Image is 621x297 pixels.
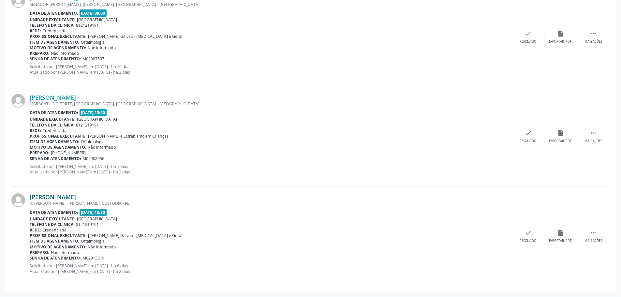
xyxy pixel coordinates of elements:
b: Senha de atendimento: [30,56,81,62]
b: Data de atendimento: [30,110,78,115]
span: Credenciada [42,28,67,34]
i: insert_drive_file [557,30,564,37]
b: Rede: [30,128,41,133]
span: 8121219191 [76,122,99,128]
div: R. [PERSON_NAME] , [PERSON_NAME], CUSTODIA - PE [30,200,512,206]
span: M02913319 [82,255,104,261]
b: Item de agendamento: [30,39,80,45]
i:  [590,229,597,236]
span: [GEOGRAPHIC_DATA] [77,17,117,22]
p: Solicitado por [PERSON_NAME] em [DATE] - há 10 dias Atualizado por [PERSON_NAME] em [DATE] - há 2... [30,64,512,75]
b: Preparo: [30,250,50,255]
span: Credenciada [42,128,67,133]
span: [GEOGRAPHIC_DATA] [77,116,117,122]
span: Não informado [51,250,79,255]
span: Oftalmologia [81,139,105,144]
i: insert_drive_file [557,129,564,137]
b: Preparo: [30,51,50,56]
b: Telefone da clínica: [30,122,75,128]
div: Mais ações [584,39,602,44]
span: [DATE] 13:30 [80,109,107,116]
b: Profissional executante: [30,133,87,139]
span: [DATE] 13:30 [80,209,107,216]
span: Não informado [88,45,116,51]
i:  [590,129,597,137]
p: Solicitado por [PERSON_NAME] em [DATE] - há 7 dias Atualizado por [PERSON_NAME] em [DATE] - há 2 ... [30,164,512,175]
div: Mais ações [584,139,602,143]
span: [DATE] 08:00 [80,9,107,17]
i: insert_drive_file [557,229,564,236]
img: img [11,193,25,207]
span: Não informado [88,244,116,250]
b: Motivo de agendamento: [30,244,86,250]
b: Data de atendimento: [30,10,78,16]
span: [PERSON_NAME] Galvao - [MEDICAL_DATA] e Geral [88,34,182,39]
span: [PERSON_NAME] e Estrabismo em Crianças [88,133,169,139]
b: Motivo de agendamento: [30,45,86,51]
span: Não informado [88,144,116,150]
div: Resolvido [520,239,536,243]
div: Mais ações [584,239,602,243]
a: [PERSON_NAME] [30,193,76,200]
b: Data de atendimento: [30,210,78,215]
b: Item de agendamento: [30,139,80,144]
b: Item de agendamento: [30,238,80,244]
b: Preparo: [30,150,50,156]
img: img [11,94,25,108]
span: Oftalmologia [81,39,105,45]
b: Unidade executante: [30,17,76,22]
div: Exportar (PDF) [549,139,572,143]
b: Profissional executante: [30,34,87,39]
span: 8121219191 [76,22,99,28]
div: Exportar (PDF) [549,39,572,44]
b: Profissional executante: [30,233,87,238]
b: Rede: [30,227,41,233]
div: Resolvido [520,39,536,44]
span: [GEOGRAPHIC_DATA] [77,216,117,222]
span: Não informado [51,51,79,56]
div: MARACATU DO FORTE, [GEOGRAPHIC_DATA], [GEOGRAPHIC_DATA] - [GEOGRAPHIC_DATA] [30,101,512,107]
b: Motivo de agendamento: [30,144,86,150]
a: [PERSON_NAME] [30,94,76,101]
div: Exportar (PDF) [549,239,572,243]
i: check [525,30,532,37]
b: Telefone da clínica: [30,222,75,227]
span: [PERSON_NAME] Galvao - [MEDICAL_DATA] e Geral [88,233,182,238]
span: 8121219191 [76,222,99,227]
b: Rede: [30,28,41,34]
b: Senha de atendimento: [30,255,81,261]
i: check [525,229,532,236]
div: Resolvido [520,139,536,143]
span: M02907537 [82,56,104,62]
b: Unidade executante: [30,216,76,222]
span: M02908956 [82,156,104,161]
span: [PHONE_NUMBER] [51,150,86,156]
div: SENADOR [PERSON_NAME], [PERSON_NAME], [GEOGRAPHIC_DATA] - [GEOGRAPHIC_DATA] [30,2,512,7]
i: check [525,129,532,137]
b: Telefone da clínica: [30,22,75,28]
span: Oftalmologia [81,238,105,244]
span: Credenciada [42,227,67,233]
b: Unidade executante: [30,116,76,122]
p: Solicitado por [PERSON_NAME] em [DATE] - há 6 dias Atualizado por [PERSON_NAME] em [DATE] - há 2 ... [30,263,512,274]
b: Senha de atendimento: [30,156,81,161]
i:  [590,30,597,37]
